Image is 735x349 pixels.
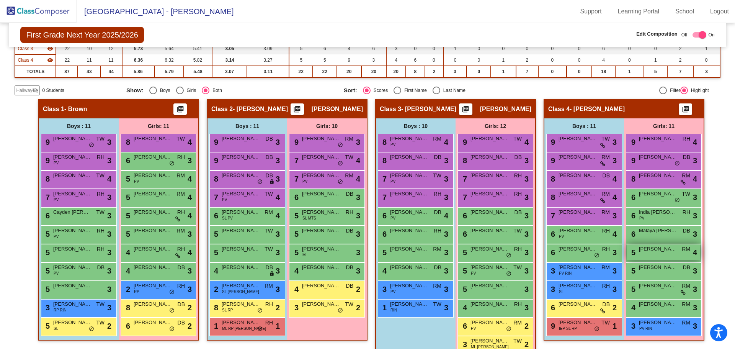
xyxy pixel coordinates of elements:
td: 0 [567,54,592,66]
a: Support [574,5,608,18]
span: India [PERSON_NAME] [639,208,677,216]
span: 7 [461,193,467,202]
span: 3 [107,155,111,166]
span: TW [96,135,105,143]
span: 3 [188,155,192,166]
td: 1 [644,54,668,66]
span: [PERSON_NAME] [559,190,597,198]
td: 12 [101,43,122,54]
span: [PERSON_NAME] [53,172,91,179]
button: Print Students Details [173,103,187,115]
span: DB [434,208,441,216]
span: RH [97,153,105,161]
span: 7 [381,175,387,183]
span: [PERSON_NAME] [222,208,260,216]
td: 5.79 [155,66,184,77]
span: 4 [276,210,280,221]
span: do_not_disturb_alt [257,179,263,185]
td: 1 [693,43,720,54]
div: Boys : 10 [376,118,456,134]
span: Cayden [PERSON_NAME] [53,208,91,216]
div: Boys [157,87,170,94]
span: Class 4 [18,57,33,64]
span: 3 [356,136,360,148]
td: 0 [425,43,443,54]
td: 6.32 [155,54,184,66]
td: 5.82 [184,54,212,66]
span: 9 [549,156,555,165]
span: 3 [612,136,617,148]
span: RM [682,172,690,180]
td: 0 [443,54,467,66]
td: 3.05 [212,43,247,54]
span: PV [54,160,59,166]
span: TW [601,135,610,143]
span: 8 [461,156,467,165]
span: Edit Composition [636,30,678,38]
td: 5.86 [122,66,155,77]
span: 7 [212,193,218,202]
span: Sort: [344,87,357,94]
span: PV [302,179,307,184]
span: RM [345,135,353,143]
span: TW [682,190,690,198]
td: 2 [516,54,538,66]
span: TW [96,172,105,180]
td: 3 [443,66,467,77]
span: 7 [44,193,50,202]
td: 10 [78,43,100,54]
span: 3 [107,210,111,221]
td: 2 [667,54,693,66]
td: 0 [615,43,644,54]
span: RM [265,208,273,216]
span: [PERSON_NAME] [390,135,428,143]
span: RM [176,190,185,198]
span: 4 [444,136,448,148]
div: First Name [401,87,427,94]
span: RM [345,172,353,180]
span: On [709,31,715,38]
span: Class 4 [548,105,570,113]
span: TW [265,190,273,198]
span: 6 [124,156,130,165]
span: 3 [524,192,529,203]
span: 4 [188,192,192,203]
td: 0 [644,43,668,54]
span: 3 [107,192,111,203]
mat-icon: picture_as_pdf [176,105,185,116]
span: [PERSON_NAME] [53,190,91,198]
span: [PERSON_NAME] [134,208,172,216]
span: [PERSON_NAME] [53,135,91,143]
span: [PERSON_NAME] [470,153,509,161]
td: 3.14 [212,54,247,66]
span: 6 [629,193,635,202]
span: 8 [212,175,218,183]
td: 8 [406,66,425,77]
span: [PERSON_NAME] [480,105,531,113]
span: Show: [126,87,144,94]
span: do_not_disturb_alt [338,179,343,185]
span: 9 [629,138,635,146]
span: Off [681,31,688,38]
span: [PERSON_NAME] [559,208,597,216]
td: 3.11 [247,66,289,77]
span: - [PERSON_NAME] [570,105,625,113]
div: Filter [667,87,680,94]
span: RH [346,208,353,216]
td: 4 [592,54,615,66]
span: 3 [524,173,529,185]
span: [PERSON_NAME] [134,190,172,198]
span: 9 [212,156,218,165]
span: 8 [44,175,50,183]
td: 1 [491,66,516,77]
mat-icon: visibility [47,57,53,63]
div: Girls: 11 [624,118,704,134]
button: Print Students Details [679,103,692,115]
span: [PERSON_NAME] [470,135,509,143]
span: RM [433,135,441,143]
td: 1 [615,66,644,77]
span: 3 [612,155,617,166]
a: Learning Portal [612,5,666,18]
span: [PERSON_NAME] [559,172,597,179]
span: [PERSON_NAME] [134,153,172,161]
